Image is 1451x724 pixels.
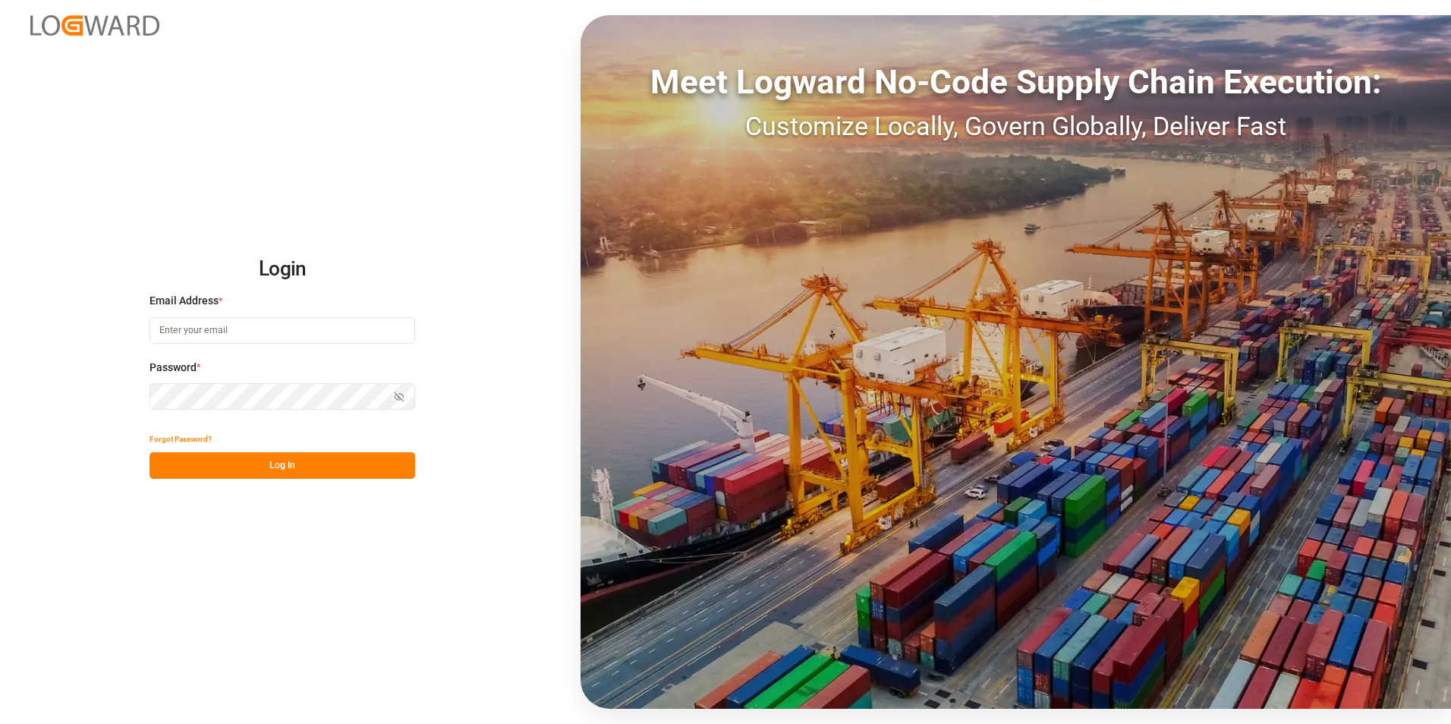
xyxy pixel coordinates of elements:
[581,57,1451,107] div: Meet Logward No-Code Supply Chain Execution:
[30,15,159,36] img: Logward_new_orange.png
[150,317,415,344] input: Enter your email
[150,360,197,376] span: Password
[150,293,219,309] span: Email Address
[150,452,415,479] button: Log In
[150,245,415,294] h2: Login
[581,107,1451,146] div: Customize Locally, Govern Globally, Deliver Fast
[150,426,212,452] button: Forgot Password?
